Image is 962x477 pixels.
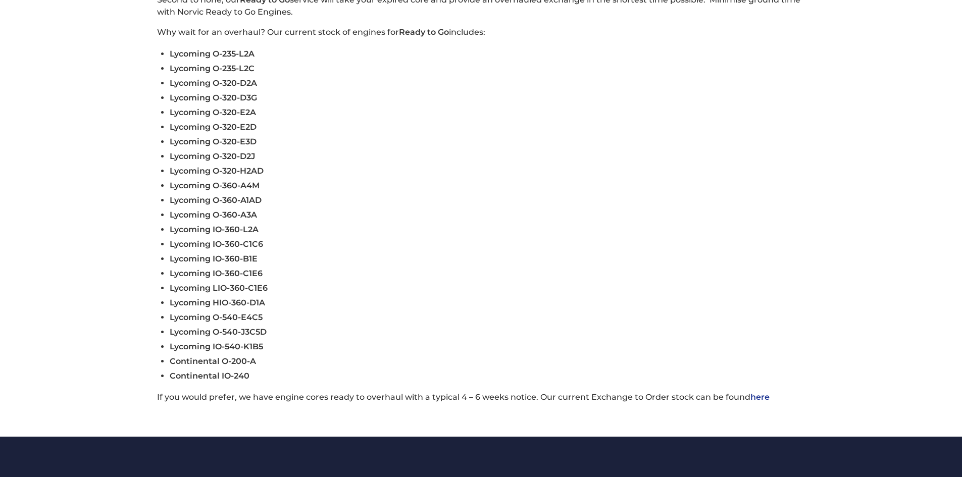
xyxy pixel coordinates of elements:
[170,298,265,307] span: Lycoming HIO-360-D1A
[170,283,268,293] span: Lycoming LIO-360-C1E6
[750,392,770,402] a: here
[170,195,262,205] span: Lycoming O-360-A1AD
[170,78,257,88] span: Lycoming O-320-D2A
[157,391,805,403] p: If you would prefer, we have engine cores ready to overhaul with a typical 4 – 6 weeks notice. Ou...
[170,64,255,73] span: Lycoming O-235-L2C
[170,371,249,381] span: Continental IO-240
[170,356,256,366] span: Continental O-200-A
[170,210,257,220] span: Lycoming O-360-A3A
[170,108,256,117] span: Lycoming O-320-E2A
[170,327,267,337] span: Lycoming O-540-J3C5D
[157,26,805,38] p: Why wait for an overhaul? Our current stock of engines for includes:
[170,49,255,59] span: Lycoming O-235-L2A
[170,122,257,132] span: Lycoming O-320-E2D
[170,239,263,249] span: Lycoming IO-360-C1C6
[399,27,449,37] strong: Ready to Go
[170,312,263,322] span: Lycoming O-540-E4C5
[170,137,257,146] span: Lycoming O-320-E3D
[170,254,258,263] span: Lycoming IO-360-B1E
[170,225,259,234] span: Lycoming IO-360-L2A
[170,342,263,351] span: Lycoming IO-540-K1B5
[170,93,257,102] span: Lycoming O-320-D3G
[170,181,260,190] span: Lycoming O-360-A4M
[170,269,263,278] span: Lycoming IO-360-C1E6
[170,166,264,176] span: Lycoming O-320-H2AD
[170,151,255,161] span: Lycoming O-320-D2J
